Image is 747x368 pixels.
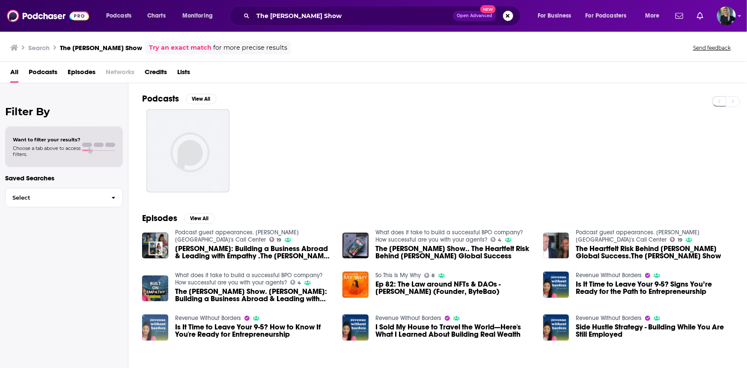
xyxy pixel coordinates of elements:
[543,314,569,341] a: Side Hustle Strategy - Building While You Are Still Employed
[375,323,533,338] a: I Sold My House to Travel the World—Here's What I Learned About Building Real Wealth
[175,323,333,338] a: Is It Time to Leave Your 9-5? How to Know If You're Ready for Entrepreneurship
[238,6,529,26] div: Search podcasts, credits, & more...
[147,10,166,22] span: Charts
[639,9,670,23] button: open menu
[576,281,733,295] a: Is It Time to Leave Your 9-5? Signs You’re Ready for the Path to Entrepreneurship
[453,11,496,21] button: Open AdvancedNew
[543,272,569,298] img: Is It Time to Leave Your 9-5? Signs You’re Ready for the Path to Entrepreneurship
[717,6,736,25] span: Logged in as ChelseaKershaw
[375,281,533,295] a: Ep 82: The Law around NFTs & DAOs - Jamilia Grier (Founder, ByteBao)
[106,65,134,83] span: Networks
[142,93,217,104] a: PodcastsView All
[672,9,687,23] a: Show notifications dropdown
[142,314,168,341] img: Is It Time to Leave Your 9-5? How to Know If You're Ready for Entrepreneurship
[290,280,301,285] a: 4
[68,65,95,83] a: Episodes
[717,6,736,25] button: Show profile menu
[480,5,496,13] span: New
[10,65,18,83] a: All
[690,44,733,51] button: Send feedback
[424,273,435,278] a: 8
[175,288,333,302] span: The [PERSON_NAME] Show. [PERSON_NAME]: Building a Business Abroad & Leading with Empathy
[175,272,322,286] a: What does it take to build a successful BPO company? How successful are you with your agents?
[253,9,453,23] input: Search podcasts, credits, & more...
[5,174,123,182] p: Saved Searches
[7,8,89,24] img: Podchaser - Follow, Share and Rate Podcasts
[342,314,369,341] img: I Sold My House to Travel the World—Here's What I Learned About Building Real Wealth
[142,233,168,259] img: Richard Blank: Building a Business Abroad & Leading with Empathy .The Jamilia Grier Show.
[678,238,682,242] span: 19
[175,229,299,243] a: Podcast guest appearances. Richard Blank Costa Rica's Call Center
[576,245,733,260] span: The Heartfelt Risk Behind [PERSON_NAME] Global Success.The [PERSON_NAME] Show
[5,188,123,207] button: Select
[375,281,533,295] span: Ep 82: The Law around NFTs & DAOs - [PERSON_NAME] (Founder, ByteBao)
[149,43,211,53] a: Try an exact match
[717,6,736,25] img: User Profile
[277,238,281,242] span: 19
[175,314,241,322] a: Revenue Without Borders
[576,323,733,338] a: Side Hustle Strategy - Building While You Are Still Employed
[269,237,282,242] a: 19
[693,9,707,23] a: Show notifications dropdown
[576,229,699,243] a: Podcast guest appearances. Richard Blank Costa Rica's Call Center
[498,238,502,242] span: 4
[670,237,682,242] a: 19
[576,272,642,279] a: Revenue Without Borders
[142,9,171,23] a: Charts
[60,44,142,52] h3: The [PERSON_NAME] Show
[13,145,80,157] span: Choose a tab above to access filters.
[213,43,287,53] span: for more precise results
[186,94,217,104] button: View All
[342,272,369,298] img: Ep 82: The Law around NFTs & DAOs - Jamilia Grier (Founder, ByteBao)
[375,245,533,260] span: The [PERSON_NAME] Show.. The Heartfelt Risk Behind [PERSON_NAME] Global Success
[576,314,642,322] a: Revenue Without Borders
[586,10,627,22] span: For Podcasters
[182,10,213,22] span: Monitoring
[375,245,533,260] a: The Jamilia Grier Show.. The Heartfelt Risk Behind Richard Blank’s Global Success
[580,9,639,23] button: open menu
[298,281,301,285] span: 4
[645,10,660,22] span: More
[142,213,177,224] h2: Episodes
[432,274,435,278] span: 8
[13,137,80,143] span: Want to filter your results?
[175,245,333,260] a: Richard Blank: Building a Business Abroad & Leading with Empathy .The Jamilia Grier Show.
[145,65,167,83] a: Credits
[175,245,333,260] span: [PERSON_NAME]: Building a Business Abroad & Leading with Empathy .The [PERSON_NAME] Show.
[543,233,569,259] img: The Heartfelt Risk Behind Richard Blank’s Global Success.The Jamilia Grier Show
[106,10,131,22] span: Podcasts
[375,229,523,243] a: What does it take to build a successful BPO company? How successful are you with your agents?
[142,93,179,104] h2: Podcasts
[491,237,502,242] a: 4
[532,9,582,23] button: open menu
[184,213,215,224] button: View All
[177,65,190,83] a: Lists
[142,275,168,302] a: The Jamilia Grier Show. Richard Blank: Building a Business Abroad & Leading with Empathy
[538,10,571,22] span: For Business
[375,314,441,322] a: Revenue Without Borders
[142,213,215,224] a: EpisodesView All
[457,14,492,18] span: Open Advanced
[100,9,143,23] button: open menu
[28,44,50,52] h3: Search
[176,9,224,23] button: open menu
[375,272,421,279] a: So This Is My Why
[342,233,369,259] img: The Jamilia Grier Show.. The Heartfelt Risk Behind Richard Blank’s Global Success
[29,65,57,83] a: Podcasts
